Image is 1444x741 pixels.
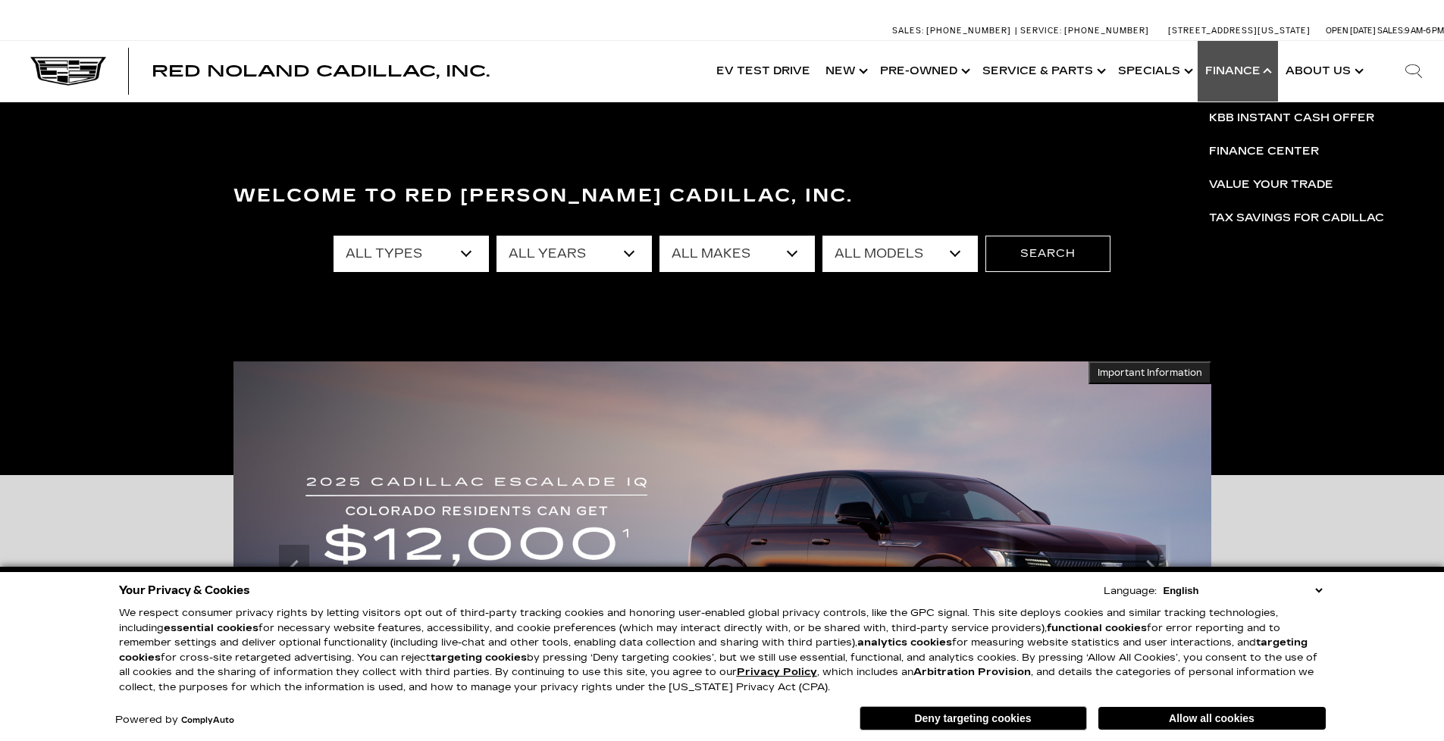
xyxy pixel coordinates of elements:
[659,236,815,272] select: Filter by make
[1110,41,1198,102] a: Specials
[181,716,234,725] a: ComplyAuto
[119,580,250,601] span: Your Privacy & Cookies
[1377,26,1405,36] span: Sales:
[1064,26,1149,36] span: [PHONE_NUMBER]
[431,652,527,664] strong: targeting cookies
[860,706,1087,730] button: Deny targeting cookies
[115,715,234,725] div: Powered by
[496,236,652,272] select: Filter by year
[985,236,1110,272] button: Search
[1278,41,1368,102] a: About Us
[1198,102,1395,135] a: KBB Instant Cash Offer
[1020,26,1062,36] span: Service:
[1198,202,1395,235] a: Tax Savings for Cadillac
[1326,26,1376,36] span: Open [DATE]
[1198,135,1395,168] a: Finance Center
[1160,583,1326,598] select: Language Select
[1198,168,1395,202] a: Value Your Trade
[152,62,490,80] span: Red Noland Cadillac, Inc.
[1098,707,1326,730] button: Allow all cookies
[818,41,872,102] a: New
[334,236,489,272] select: Filter by type
[1015,27,1153,35] a: Service: [PHONE_NUMBER]
[872,41,975,102] a: Pre-Owned
[1104,586,1157,596] div: Language:
[30,57,106,86] img: Cadillac Dark Logo with Cadillac White Text
[1135,545,1166,590] div: Next
[1168,26,1311,36] a: [STREET_ADDRESS][US_STATE]
[926,26,1011,36] span: [PHONE_NUMBER]
[233,181,1211,211] h3: Welcome to Red [PERSON_NAME] Cadillac, Inc.
[857,636,952,649] strong: analytics cookies
[709,41,818,102] a: EV Test Drive
[1098,367,1202,379] span: Important Information
[119,636,1308,664] strong: targeting cookies
[279,545,309,590] div: Previous
[913,666,1031,678] strong: Arbitration Provision
[119,606,1326,695] p: We respect consumer privacy rights by letting visitors opt out of third-party tracking cookies an...
[152,64,490,79] a: Red Noland Cadillac, Inc.
[164,622,258,634] strong: essential cookies
[975,41,1110,102] a: Service & Parts
[1405,26,1444,36] span: 9 AM-6 PM
[892,27,1015,35] a: Sales: [PHONE_NUMBER]
[822,236,978,272] select: Filter by model
[1047,622,1147,634] strong: functional cookies
[737,666,817,678] a: Privacy Policy
[892,26,924,36] span: Sales:
[1198,41,1278,102] a: Finance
